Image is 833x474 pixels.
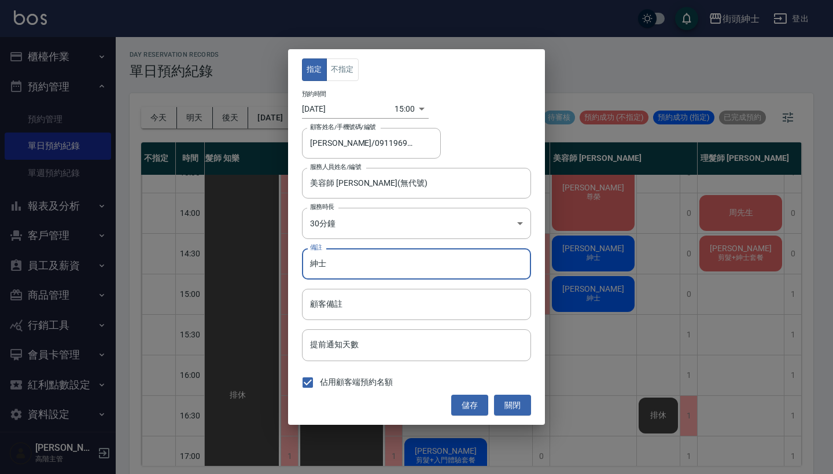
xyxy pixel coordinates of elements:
button: 指定 [302,58,327,81]
label: 預約時間 [302,89,326,98]
div: 15:00 [395,100,415,119]
div: 30分鐘 [302,208,531,239]
span: 佔用顧客端預約名額 [320,376,393,388]
button: 不指定 [326,58,359,81]
button: 儲存 [451,395,488,416]
input: Choose date, selected date is 2025-10-13 [302,100,395,119]
label: 服務人員姓名/編號 [310,163,361,171]
label: 服務時長 [310,203,334,211]
label: 顧客姓名/手機號碼/編號 [310,123,376,131]
label: 備註 [310,243,322,252]
button: 關閉 [494,395,531,416]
